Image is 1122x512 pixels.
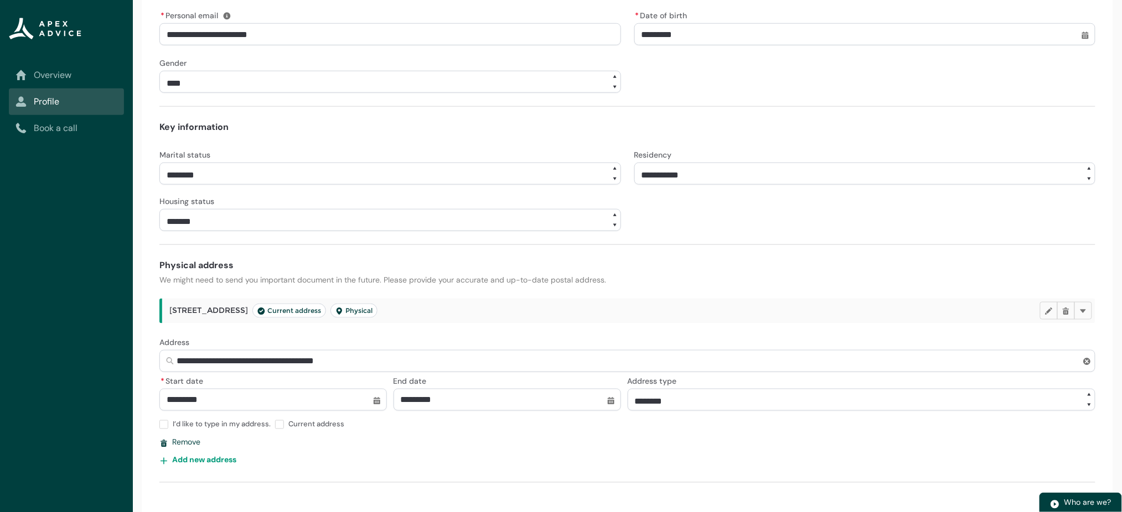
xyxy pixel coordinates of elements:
span: Address type [628,376,677,386]
button: Remove [159,433,201,451]
label: Date of birth [634,8,692,21]
button: Add new address [159,451,237,469]
label: Address [159,335,194,348]
span: Physical [335,306,373,315]
a: Profile [15,95,117,108]
p: We might need to send you important document in the future. Please provide your accurate and up-t... [159,274,1095,285]
label: Personal email [159,8,223,21]
lightning-badge: Address Type [330,304,378,318]
span: Residency [634,150,672,160]
span: Gender [159,58,187,68]
label: Start date [159,373,208,386]
abbr: required [161,11,164,20]
img: play.svg [1050,499,1060,509]
label: End date [394,373,431,386]
abbr: required [161,376,164,386]
button: Delete [1057,302,1075,320]
h4: Physical address [159,259,1095,272]
button: Edit [1040,302,1058,320]
span: Housing status [159,196,214,206]
a: Overview [15,69,117,82]
abbr: required [635,11,639,20]
lightning-badge: Current address [252,304,326,318]
span: Who are we? [1064,497,1111,507]
img: Apex Advice Group [9,18,81,40]
span: Marital status [159,150,210,160]
a: Book a call [15,122,117,135]
span: [STREET_ADDRESS] [169,304,378,318]
h4: Key information [159,121,1095,134]
span: Current address [257,306,321,315]
nav: Sub page [9,62,124,142]
button: More [1074,302,1092,320]
span: Current address [288,417,349,429]
span: I’d like to type in my address. [173,417,275,429]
